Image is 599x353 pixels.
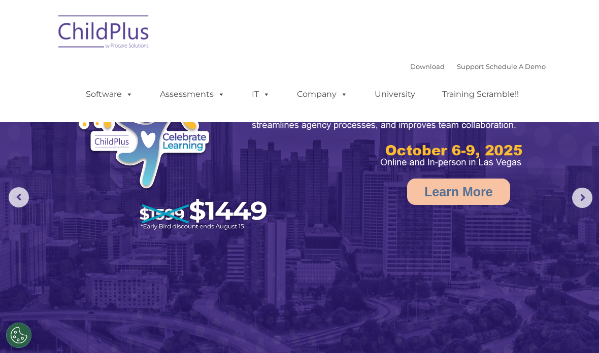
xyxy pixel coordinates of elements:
[432,84,529,104] a: Training Scramble!!
[76,84,143,104] a: Software
[53,8,155,59] img: ChildPlus by Procare Solutions
[242,84,280,104] a: IT
[486,62,546,70] a: Schedule A Demo
[457,62,484,70] a: Support
[410,62,546,70] font: |
[410,62,445,70] a: Download
[6,323,31,348] button: Cookies Settings
[407,179,510,205] a: Learn More
[150,84,235,104] a: Assessments
[364,84,425,104] a: University
[428,243,599,353] iframe: Chat Widget
[287,84,358,104] a: Company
